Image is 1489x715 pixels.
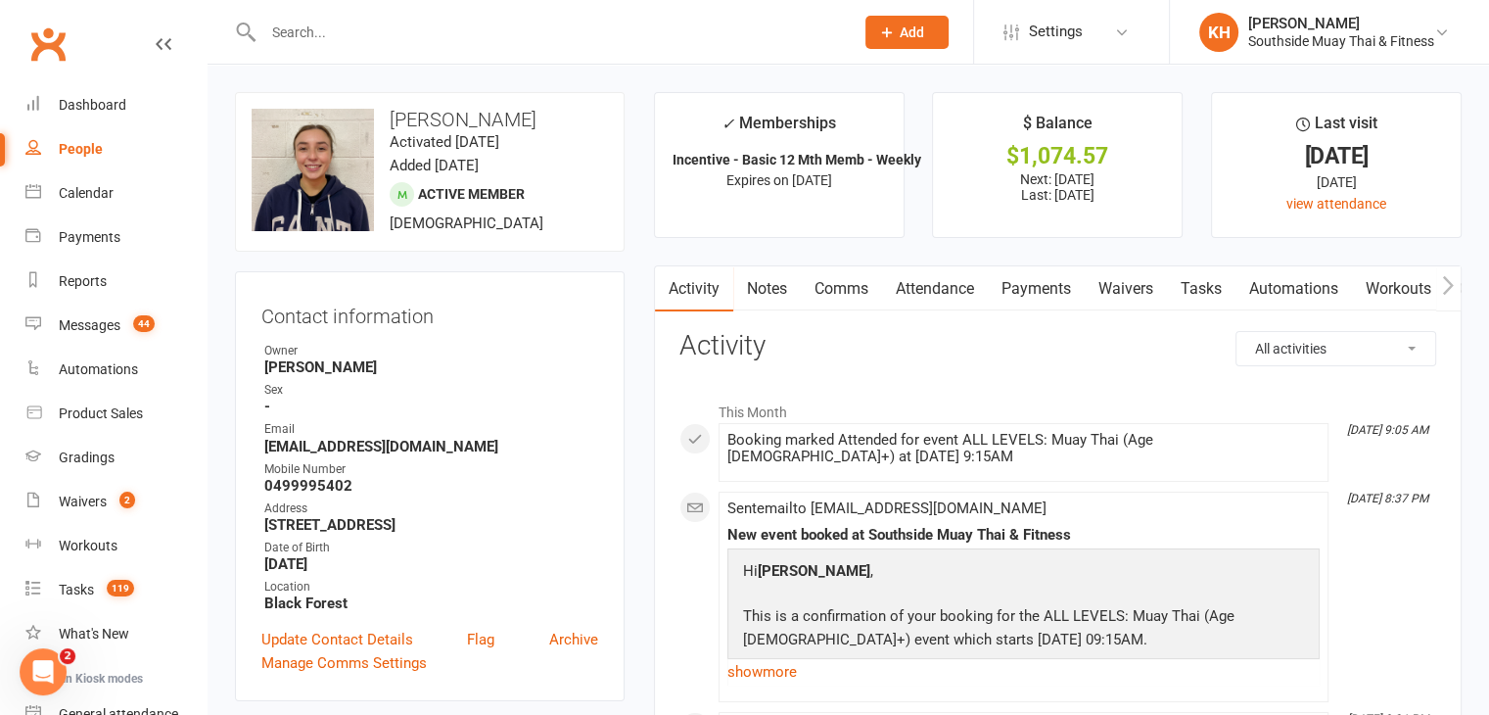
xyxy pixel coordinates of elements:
strong: Black Forest [264,595,598,612]
a: Waivers 2 [25,480,207,524]
span: Add [900,24,924,40]
div: Address [264,500,598,518]
div: Date of Birth [264,539,598,557]
strong: [STREET_ADDRESS] [264,516,598,534]
a: Payments [988,266,1085,311]
span: Sent email to [EMAIL_ADDRESS][DOMAIN_NAME] [727,500,1047,517]
strong: [EMAIL_ADDRESS][DOMAIN_NAME] [264,438,598,455]
a: Calendar [25,171,207,215]
div: Tasks [59,582,94,597]
a: Reports [25,260,207,304]
iframe: Intercom live chat [20,648,67,695]
time: Added [DATE] [390,157,479,174]
span: 44 [133,315,155,332]
a: Product Sales [25,392,207,436]
a: Workouts [25,524,207,568]
a: Workouts [1352,266,1445,311]
div: [DATE] [1230,171,1443,193]
p: Hi , [738,559,1309,588]
img: image1746092511.png [252,109,374,231]
div: [PERSON_NAME] [1248,15,1434,32]
a: Manage Comms Settings [261,651,427,675]
div: Southside Muay Thai & Fitness [1248,32,1434,50]
div: Product Sales [59,405,143,421]
a: Update Contact Details [261,628,413,651]
div: Payments [59,229,120,245]
span: Settings [1029,10,1083,54]
li: This Month [679,392,1436,423]
time: Activated [DATE] [390,133,499,151]
a: Tasks [1167,266,1235,311]
a: Tasks 119 [25,568,207,612]
span: Expires on [DATE] [726,172,832,188]
a: Comms [801,266,882,311]
div: New event booked at Southside Muay Thai & Fitness [727,527,1320,544]
a: Clubworx [23,20,72,69]
div: Sex [264,381,598,400]
div: Memberships [721,111,836,147]
a: Automations [1235,266,1352,311]
div: Reports [59,273,107,289]
a: Messages 44 [25,304,207,348]
h3: Contact information [261,298,598,327]
a: Waivers [1085,266,1167,311]
p: This is a confirmation of your booking for the ALL LEVELS: Muay Thai (Age [DEMOGRAPHIC_DATA]+) ev... [738,604,1309,656]
div: Gradings [59,450,115,465]
a: What's New [25,612,207,656]
div: Dashboard [59,97,126,113]
div: $ Balance [1023,111,1093,146]
strong: 0499995402 [264,477,598,495]
a: People [25,127,207,171]
a: Flag [467,628,494,651]
span: 2 [119,492,135,508]
div: Calendar [59,185,114,201]
strong: [PERSON_NAME] [264,358,598,376]
div: Messages [59,317,120,333]
i: [DATE] 8:37 PM [1347,492,1428,505]
div: Automations [59,361,138,377]
h3: Activity [679,331,1436,361]
a: Dashboard [25,83,207,127]
span: 119 [107,580,134,596]
a: Attendance [882,266,988,311]
a: Archive [549,628,598,651]
div: Email [264,420,598,439]
div: Workouts [59,538,117,553]
span: [DEMOGRAPHIC_DATA] [390,214,543,232]
strong: - [264,398,598,415]
div: Location [264,578,598,596]
span: Active member [418,186,525,202]
i: [DATE] 9:05 AM [1347,423,1428,437]
a: show more [727,658,1320,686]
div: People [59,141,103,157]
div: Booking marked Attended for event ALL LEVELS: Muay Thai (Age [DEMOGRAPHIC_DATA]+) at [DATE] 9:15AM [727,432,1320,465]
a: Automations [25,348,207,392]
div: Last visit [1296,111,1377,146]
div: What's New [59,626,129,642]
a: Notes [733,266,801,311]
a: Payments [25,215,207,260]
strong: [DATE] [264,555,598,573]
a: view attendance [1286,196,1386,212]
div: [DATE] [1230,146,1443,167]
a: Gradings [25,436,207,480]
h3: [PERSON_NAME] [252,109,608,130]
input: Search... [257,19,840,46]
div: $1,074.57 [951,146,1164,167]
div: Owner [264,342,598,360]
a: Activity [655,266,733,311]
p: Next: [DATE] Last: [DATE] [951,171,1164,203]
span: 2 [60,648,75,664]
div: Waivers [59,494,107,509]
div: KH [1199,13,1238,52]
strong: Incentive - Basic 12 Mth Memb - Weekly [673,152,921,167]
i: ✓ [721,115,734,133]
button: Add [865,16,949,49]
div: Mobile Number [264,460,598,479]
strong: [PERSON_NAME] [758,562,870,580]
